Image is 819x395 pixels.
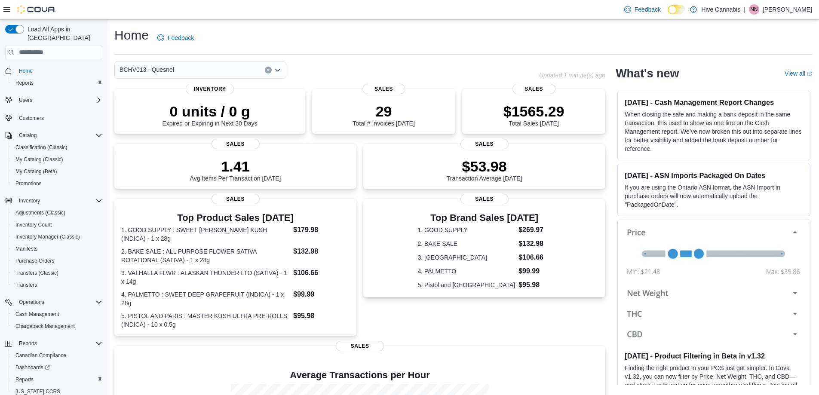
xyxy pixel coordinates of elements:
dd: $179.98 [293,225,350,235]
h3: [DATE] - Product Filtering in Beta in v1.32 [625,352,803,360]
h4: Average Transactions per Hour [121,370,598,380]
span: Home [19,67,33,74]
a: View allExternal link [785,70,812,77]
h3: Top Product Sales [DATE] [121,213,350,223]
a: Dashboards [12,362,53,373]
button: Reports [9,374,106,386]
span: Purchase Orders [12,256,102,266]
p: $1565.29 [503,103,564,120]
button: Inventory Manager (Classic) [9,231,106,243]
span: Purchase Orders [15,257,55,264]
a: Feedback [621,1,664,18]
button: Transfers [9,279,106,291]
button: Inventory Count [9,219,106,231]
a: Transfers (Classic) [12,268,62,278]
span: Sales [362,84,405,94]
a: Customers [15,113,47,123]
span: Reports [15,376,34,383]
span: NN [750,4,758,15]
input: Dark Mode [668,5,686,14]
a: Cash Management [12,309,62,319]
a: Inventory Manager (Classic) [12,232,83,242]
dt: 3. [GEOGRAPHIC_DATA] [418,253,515,262]
a: Dashboards [9,361,106,374]
span: Dashboards [12,362,102,373]
span: Promotions [15,180,42,187]
span: Inventory Count [12,220,102,230]
a: Reports [12,374,37,385]
span: My Catalog (Classic) [15,156,63,163]
span: Sales [336,341,384,351]
button: Users [15,95,36,105]
dt: 4. PALMETTO : SWEET DEEP GRAPEFRUIT (INDICA) - 1 x 28g [121,290,290,307]
a: My Catalog (Beta) [12,166,61,177]
span: Transfers [15,282,37,288]
span: Dark Mode [668,14,668,15]
button: My Catalog (Classic) [9,153,106,165]
button: Operations [15,297,48,307]
h3: Top Brand Sales [DATE] [418,213,551,223]
button: Clear input [265,67,272,73]
h1: Home [114,27,149,44]
span: Customers [19,115,44,122]
p: 29 [353,103,414,120]
h3: [DATE] - Cash Management Report Changes [625,98,803,107]
span: Manifests [15,245,37,252]
span: Transfers (Classic) [12,268,102,278]
div: Total # Invoices [DATE] [353,103,414,127]
dd: $99.99 [293,289,350,300]
button: Promotions [9,178,106,190]
span: Home [15,65,102,76]
button: Operations [2,296,106,308]
span: Sales [460,139,509,149]
a: Purchase Orders [12,256,58,266]
a: Adjustments (Classic) [12,208,69,218]
svg: External link [807,71,812,77]
button: Canadian Compliance [9,349,106,361]
span: Cash Management [12,309,102,319]
span: Canadian Compliance [15,352,66,359]
button: Inventory [15,196,43,206]
span: Users [19,97,32,104]
span: Feedback [168,34,194,42]
dd: $269.97 [518,225,551,235]
dd: $132.98 [518,239,551,249]
div: Total Sales [DATE] [503,103,564,127]
button: Cash Management [9,308,106,320]
span: My Catalog (Beta) [15,168,57,175]
span: Sales [212,139,260,149]
button: Catalog [15,130,40,141]
span: Operations [19,299,44,306]
p: [PERSON_NAME] [763,4,812,15]
p: When closing the safe and making a bank deposit in the same transaction, this used to show as one... [625,110,803,153]
dt: 1. GOOD SUPPLY : SWEET [PERSON_NAME] KUSH (INDICA) - 1 x 28g [121,226,290,243]
span: Manifests [12,244,102,254]
img: Cova [17,5,56,14]
span: Feedback [635,5,661,14]
a: My Catalog (Classic) [12,154,67,165]
span: Transfers [12,280,102,290]
a: Chargeback Management [12,321,78,331]
p: If you are using the Ontario ASN format, the ASN Import in purchase orders will now automatically... [625,183,803,209]
span: [US_STATE] CCRS [15,388,60,395]
dt: 2. BAKE SALE [418,239,515,248]
button: Adjustments (Classic) [9,207,106,219]
span: Transfers (Classic) [15,269,58,276]
dt: 5. PISTOL AND PARIS : MASTER KUSH ULTRA PRE-ROLLS (INDICA) - 10 x 0.5g [121,312,290,329]
a: Inventory Count [12,220,55,230]
a: Canadian Compliance [12,350,70,361]
a: Home [15,66,36,76]
span: Classification (Classic) [15,144,67,151]
button: Reports [15,338,40,349]
p: | [744,4,745,15]
span: Chargeback Management [15,323,75,330]
dt: 2. BAKE SALE : ALL PURPOSE FLOWER SATIVA ROTATIONAL (SATIVA) - 1 x 28g [121,247,290,264]
button: Chargeback Management [9,320,106,332]
dd: $106.66 [518,252,551,263]
a: Reports [12,78,37,88]
dt: 5. Pistol and [GEOGRAPHIC_DATA] [418,281,515,289]
span: Canadian Compliance [12,350,102,361]
span: My Catalog (Beta) [12,166,102,177]
button: Classification (Classic) [9,141,106,153]
button: Customers [2,111,106,124]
